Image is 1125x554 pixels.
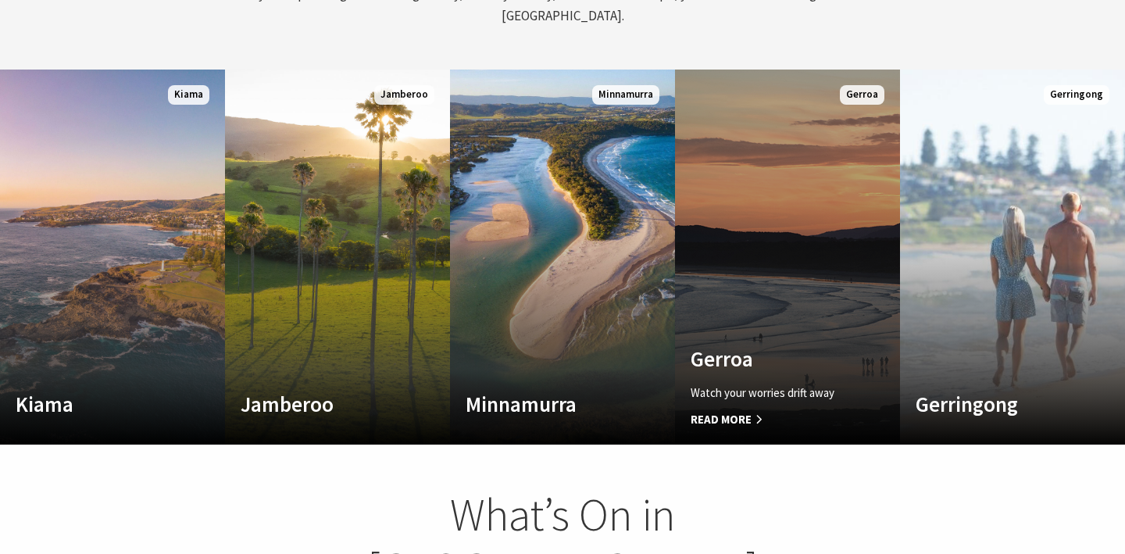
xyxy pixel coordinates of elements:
a: Custom Image Used Gerringong Gerringong [900,70,1125,445]
h4: Gerroa [691,346,851,371]
p: Watch your worries drift away [691,384,851,402]
h4: Minnamurra [466,391,626,416]
h4: Kiama [16,391,176,416]
span: Kiama [168,85,209,105]
span: Read More [691,410,851,429]
h4: Gerringong [916,391,1076,416]
a: Custom Image Used Jamberoo Jamberoo [225,70,450,445]
a: Custom Image Used Gerroa Watch your worries drift away Read More Gerroa [675,70,900,445]
span: Gerroa [840,85,884,105]
h4: Jamberoo [241,391,401,416]
span: Gerringong [1044,85,1109,105]
span: Jamberoo [374,85,434,105]
span: Minnamurra [592,85,659,105]
a: Custom Image Used Minnamurra Minnamurra [450,70,675,445]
